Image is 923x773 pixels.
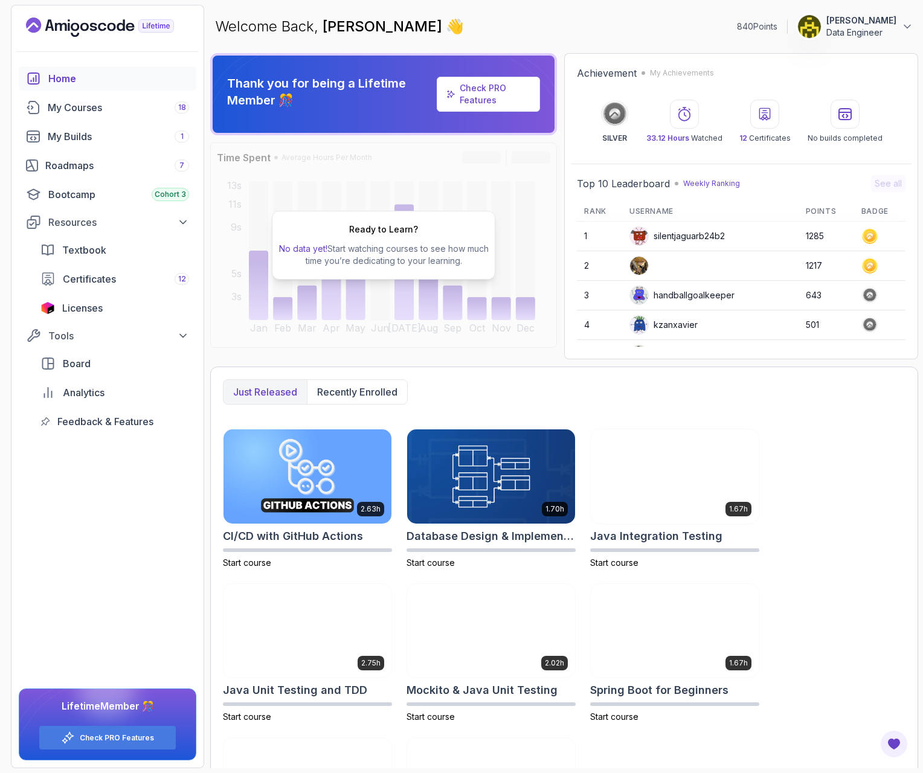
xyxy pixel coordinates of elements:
button: Recently enrolled [307,380,407,404]
a: courses [19,95,196,120]
span: Cohort 3 [155,190,186,199]
a: analytics [33,380,196,405]
a: certificates [33,267,196,291]
a: roadmaps [19,153,196,178]
span: Start course [223,557,271,568]
td: 1285 [799,222,854,251]
h2: Database Design & Implementation [407,528,576,545]
button: Just released [224,380,307,404]
h2: Ready to Learn? [349,223,418,236]
a: bootcamp [19,182,196,207]
h2: Java Unit Testing and TDD [223,682,367,699]
div: btharwani [629,345,692,364]
p: 2.75h [361,658,381,668]
p: Data Engineer [826,27,896,39]
p: Welcome Back, [215,17,464,36]
p: 1.67h [729,658,748,668]
h2: Achievement [577,66,637,80]
h2: Top 10 Leaderboard [577,176,670,191]
p: Thank you for being a Lifetime Member 🎊 [227,75,432,109]
p: 2.63h [361,504,381,514]
p: Start watching courses to see how much time you’re dedicating to your learning. [277,243,490,267]
span: 12 [178,274,186,284]
p: SILVER [602,133,627,143]
a: Mockito & Java Unit Testing card2.02hMockito & Java Unit TestingStart course [407,583,576,723]
img: CI/CD with GitHub Actions card [224,429,391,524]
p: Weekly Ranking [683,179,740,188]
p: 1.67h [729,504,748,514]
p: 2.02h [545,658,564,668]
a: licenses [33,296,196,320]
button: Open Feedback Button [880,730,909,759]
p: 1.70h [545,504,564,514]
div: silentjaguarb24b2 [629,226,725,246]
a: Landing page [26,18,202,37]
span: Analytics [63,385,105,400]
td: 5 [577,340,622,370]
p: [PERSON_NAME] [826,14,896,27]
span: Certificates [63,272,116,286]
div: handballgoalkeeper [629,286,735,305]
h2: CI/CD with GitHub Actions [223,528,363,545]
p: Just released [233,385,297,399]
h2: Java Integration Testing [590,528,722,545]
a: builds [19,124,196,149]
td: 643 [799,281,854,310]
button: user profile image[PERSON_NAME]Data Engineer [797,14,913,39]
a: Java Integration Testing card1.67hJava Integration TestingStart course [590,429,759,569]
th: Badge [854,202,905,222]
a: CI/CD with GitHub Actions card2.63hCI/CD with GitHub ActionsStart course [223,429,392,569]
td: 2 [577,251,622,281]
div: Resources [48,215,189,229]
a: feedback [33,409,196,434]
a: Check PRO Features [437,77,540,112]
span: [PERSON_NAME] [323,18,446,35]
button: Resources [19,211,196,233]
img: user profile image [798,15,821,38]
th: Points [799,202,854,222]
p: No builds completed [808,133,883,143]
img: Database Design & Implementation card [407,429,575,524]
img: user profile image [630,345,648,364]
h2: Mockito & Java Unit Testing [407,682,558,699]
a: board [33,351,196,376]
div: Tools [48,329,189,343]
p: My Achievements [650,68,714,78]
h2: Spring Boot for Beginners [590,682,728,699]
p: Recently enrolled [317,385,397,399]
p: 840 Points [737,21,777,33]
div: Bootcamp [48,187,189,202]
span: Start course [407,557,455,568]
span: 18 [178,103,186,112]
span: Feedback & Features [57,414,153,429]
span: Start course [590,711,638,722]
td: 414 [799,340,854,370]
a: Spring Boot for Beginners card1.67hSpring Boot for BeginnersStart course [590,583,759,723]
span: 7 [179,161,184,170]
span: Start course [590,557,638,568]
a: textbook [33,238,196,262]
img: Java Unit Testing and TDD card [224,584,391,678]
button: Tools [19,325,196,347]
span: 👋 [446,17,464,36]
td: 501 [799,310,854,340]
td: 4 [577,310,622,340]
img: Spring Boot for Beginners card [591,584,759,678]
span: Textbook [62,243,106,257]
div: Home [48,71,189,86]
div: My Courses [48,100,189,115]
img: Java Integration Testing card [591,429,759,524]
div: kzanxavier [629,315,698,335]
a: Check PRO Features [80,733,154,743]
td: 1217 [799,251,854,281]
a: Check PRO Features [460,83,506,105]
span: No data yet! [279,243,327,254]
img: Mockito & Java Unit Testing card [407,584,575,678]
a: Database Design & Implementation card1.70hDatabase Design & ImplementationStart course [407,429,576,569]
span: Start course [407,711,455,722]
th: Rank [577,202,622,222]
img: user profile image [630,257,648,275]
span: 12 [739,133,747,143]
span: Licenses [62,301,103,315]
img: default monster avatar [630,286,648,304]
